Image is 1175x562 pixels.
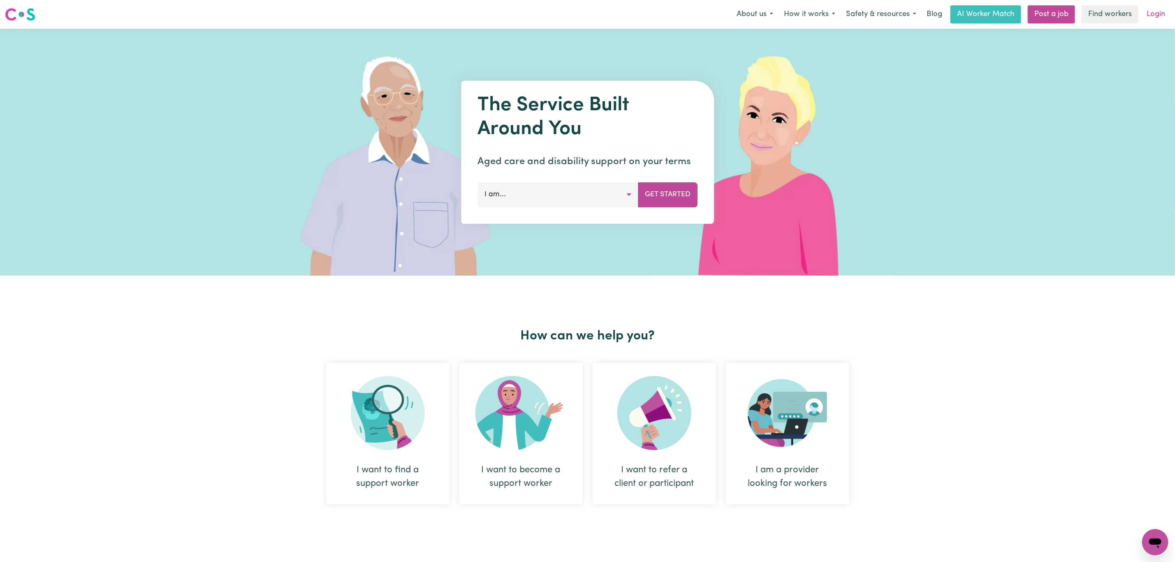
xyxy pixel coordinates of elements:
[1142,5,1170,23] a: Login
[593,363,716,504] div: I want to refer a client or participant
[477,94,698,141] h1: The Service Built Around You
[459,363,583,504] div: I want to become a support worker
[477,182,638,207] button: I am...
[638,182,698,207] button: Get Started
[841,6,922,23] button: Safety & resources
[731,6,779,23] button: About us
[950,5,1021,23] a: AI Worker Match
[726,363,849,504] div: I am a provider looking for workers
[5,7,35,22] img: Careseekers logo
[475,376,567,450] img: Become Worker
[346,463,430,490] div: I want to find a support worker
[612,463,696,490] div: I want to refer a client or participant
[1082,5,1138,23] a: Find workers
[5,5,35,24] a: Careseekers logo
[617,376,691,450] img: Refer
[479,463,563,490] div: I want to become a support worker
[477,154,698,169] p: Aged care and disability support on your terms
[326,363,450,504] div: I want to find a support worker
[748,376,827,450] img: Provider
[351,376,425,450] img: Search
[321,328,854,344] h2: How can we help you?
[1142,529,1168,555] iframe: Button to launch messaging window, conversation in progress
[779,6,841,23] button: How it works
[1028,5,1075,23] a: Post a job
[746,463,830,490] div: I am a provider looking for workers
[922,5,947,23] a: Blog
